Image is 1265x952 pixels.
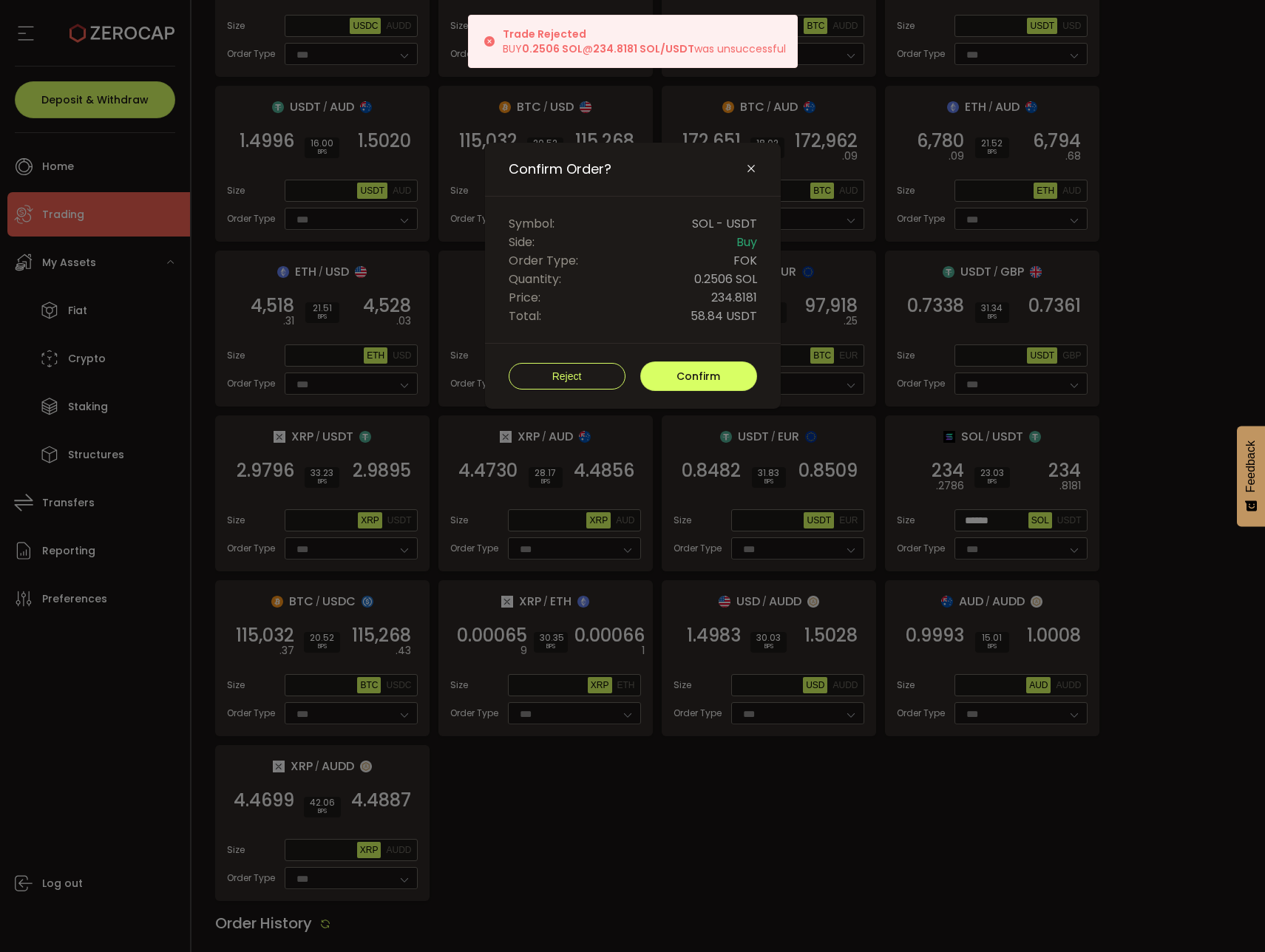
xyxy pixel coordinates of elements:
span: SOL - USDT [692,214,757,233]
span: Symbol: [509,214,555,233]
span: 58.84 USDT [691,307,757,325]
span: Feedback [1244,441,1258,492]
div: BUY @ was unsuccessful [503,27,786,56]
b: 234.8181 SOL/USDT [593,41,694,56]
span: Quantity: [509,270,561,288]
button: Reject [509,363,625,390]
span: Reject [552,370,582,382]
b: 0.2506 SOL [522,41,583,56]
span: Side: [509,233,535,251]
span: Order Type: [509,251,578,270]
iframe: Chat Widget [1089,792,1265,952]
span: 234.8181 [711,288,757,307]
span: 0.2506 SOL [694,270,757,288]
span: Total: [509,307,541,325]
span: Confirm Order? [509,160,611,178]
button: Confirm [640,361,757,391]
button: Feedback - Show survey [1237,426,1265,526]
b: Trade Rejected [503,27,586,41]
span: Buy [736,233,757,251]
button: Close [745,163,757,176]
div: Confirm Order? [485,143,781,409]
span: Price: [509,288,540,307]
span: FOK [733,251,757,270]
span: Confirm [676,369,720,384]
